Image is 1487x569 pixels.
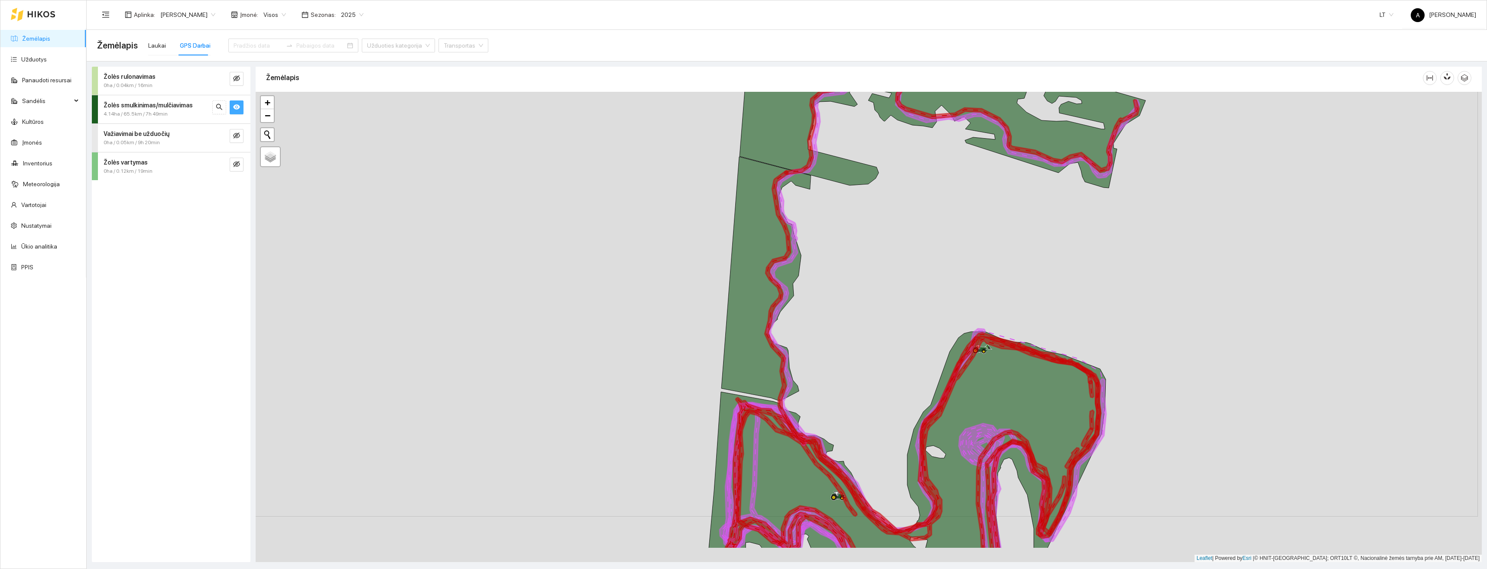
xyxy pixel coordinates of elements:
input: Pradžios data [234,41,282,50]
span: + [265,97,270,108]
input: Pabaigos data [296,41,345,50]
span: swap-right [286,42,293,49]
a: Esri [1243,555,1252,561]
a: Panaudoti resursai [22,77,71,84]
span: [PERSON_NAME] [1411,11,1476,18]
div: Žemėlapis [266,65,1423,90]
span: Sandėlis [22,92,71,110]
span: 0ha / 0.04km / 16min [104,81,153,90]
a: Zoom out [261,109,274,122]
a: Vartotojai [21,201,46,208]
span: column-width [1423,74,1436,81]
div: | Powered by © HNIT-[GEOGRAPHIC_DATA]; ORT10LT ©, Nacionalinė žemės tarnyba prie AM, [DATE]-[DATE] [1195,555,1482,562]
button: search [212,100,226,114]
div: GPS Darbai [180,41,211,50]
a: Nustatymai [21,222,52,229]
span: Aplinka : [134,10,155,19]
span: − [265,110,270,121]
a: Žemėlapis [22,35,50,42]
a: Meteorologija [23,181,60,188]
a: Ūkio analitika [21,243,57,250]
a: Zoom in [261,96,274,109]
a: Kultūros [22,118,44,125]
span: menu-fold [102,11,110,19]
span: layout [125,11,132,18]
button: eye-invisible [230,129,244,143]
span: 0ha / 0.12km / 19min [104,167,153,175]
a: PPIS [21,264,33,271]
div: Važiavimai be užduočių0ha / 0.05km / 9h 20mineye-invisible [92,124,250,152]
span: | [1253,555,1254,561]
strong: Važiavimai be užduočių [104,130,169,137]
span: Žemėlapis [97,39,138,52]
span: eye-invisible [233,161,240,169]
a: Užduotys [21,56,47,63]
span: 0ha / 0.05km / 9h 20min [104,139,160,147]
button: eye-invisible [230,72,244,86]
button: menu-fold [97,6,114,23]
span: shop [231,11,238,18]
button: eye [230,100,244,114]
span: LT [1380,8,1393,21]
span: Visos [263,8,286,21]
span: Andrius Rimgaila [160,8,215,21]
a: Inventorius [23,160,52,167]
span: to [286,42,293,49]
span: eye-invisible [233,132,240,140]
span: 2025 [341,8,364,21]
div: Žolės rulonavimas0ha / 0.04km / 16mineye-invisible [92,67,250,95]
span: eye [233,103,240,112]
strong: Žolės vartymas [104,159,148,166]
span: 4.14ha / 65.5km / 7h 49min [104,110,168,118]
span: Sezonas : [311,10,336,19]
span: A [1416,8,1420,22]
strong: Žolės rulonavimas [104,73,156,80]
div: Laukai [148,41,166,50]
button: Initiate a new search [261,128,274,141]
span: Įmonė : [240,10,258,19]
a: Įmonės [22,139,42,146]
button: eye-invisible [230,158,244,171]
button: column-width [1423,71,1437,85]
a: Layers [261,147,280,166]
div: Žolės smulkinimas/mulčiavimas4.14ha / 65.5km / 7h 49minsearcheye [92,95,250,123]
span: eye-invisible [233,75,240,83]
strong: Žolės smulkinimas/mulčiavimas [104,102,193,109]
span: calendar [302,11,308,18]
span: search [216,103,223,112]
div: Žolės vartymas0ha / 0.12km / 19mineye-invisible [92,152,250,181]
a: Leaflet [1197,555,1212,561]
